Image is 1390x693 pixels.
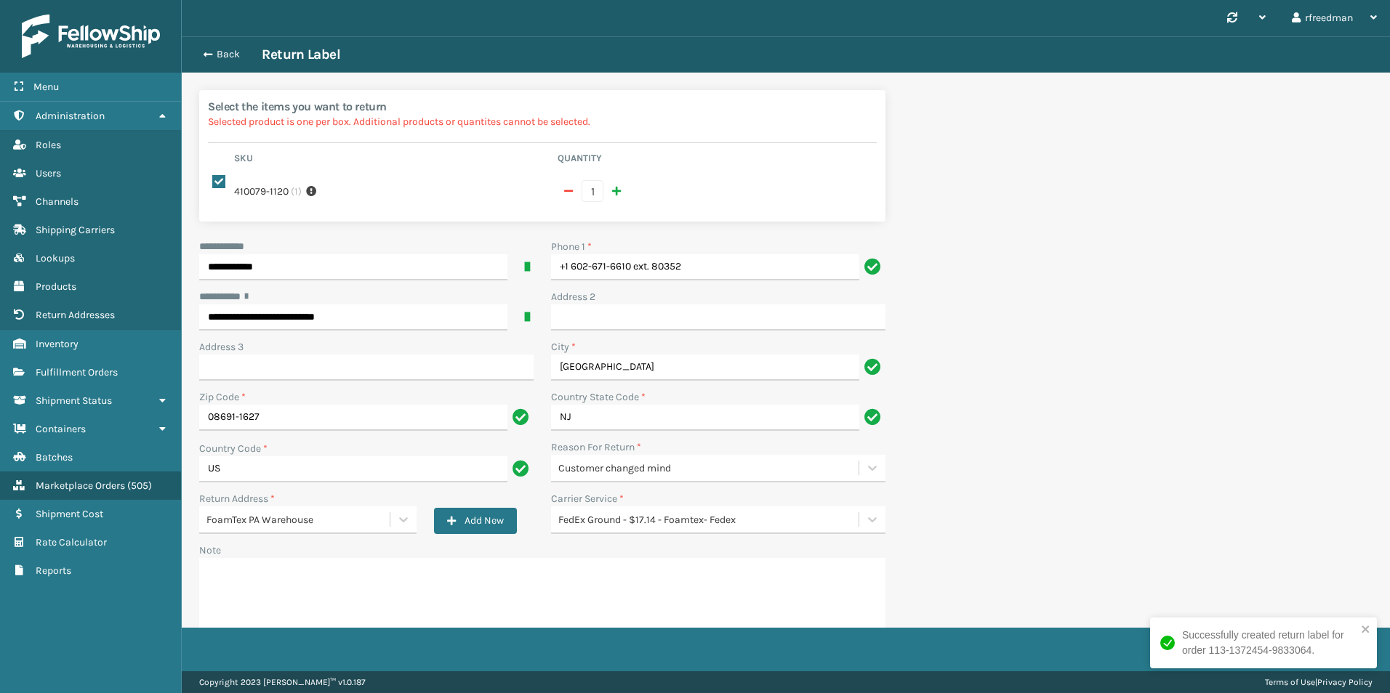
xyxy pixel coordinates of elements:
[36,564,71,577] span: Reports
[558,461,860,476] div: Customer changed mind
[262,46,340,63] h3: Return Label
[553,152,877,169] th: Quantity
[558,512,860,527] div: FedEx Ground - $17.14 - Foamtex- Fedex
[551,491,624,506] label: Carrier Service
[36,224,115,236] span: Shipping Carriers
[195,48,262,61] button: Back
[208,99,877,114] h2: Select the items you want to return
[199,339,244,354] label: Address 3
[206,512,391,527] div: FoamTex PA Warehouse
[36,451,73,463] span: Batches
[36,508,103,520] span: Shipment Cost
[127,479,152,492] span: ( 505 )
[36,479,125,492] span: Marketplace Orders
[36,139,61,151] span: Roles
[230,152,553,169] th: Sku
[36,110,105,122] span: Administration
[434,508,517,534] button: Add New
[1361,623,1371,637] button: close
[1182,628,1357,658] div: Successfully created return label for order 113-1372454-9833064.
[36,394,112,407] span: Shipment Status
[36,366,118,378] span: Fulfillment Orders
[36,167,61,179] span: Users
[551,389,646,405] label: Country State Code
[36,423,86,435] span: Containers
[199,389,246,405] label: Zip Code
[36,195,79,208] span: Channels
[551,239,592,254] label: Phone 1
[551,289,595,304] label: Address 2
[199,441,268,456] label: Country Code
[199,671,366,693] p: Copyright 2023 [PERSON_NAME]™ v 1.0.187
[551,339,576,354] label: City
[199,544,221,556] label: Note
[22,15,160,58] img: logo
[291,184,302,199] span: ( 1 )
[36,252,75,264] span: Lookups
[208,114,877,129] p: Selected product is one per box. Additional products or quantites cannot be selected.
[33,81,59,93] span: Menu
[551,439,641,455] label: Reason For Return
[36,338,79,350] span: Inventory
[36,536,107,548] span: Rate Calculator
[36,280,76,293] span: Products
[199,491,275,506] label: Return Address
[36,309,115,321] span: Return Addresses
[234,184,289,199] label: 410079-1120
